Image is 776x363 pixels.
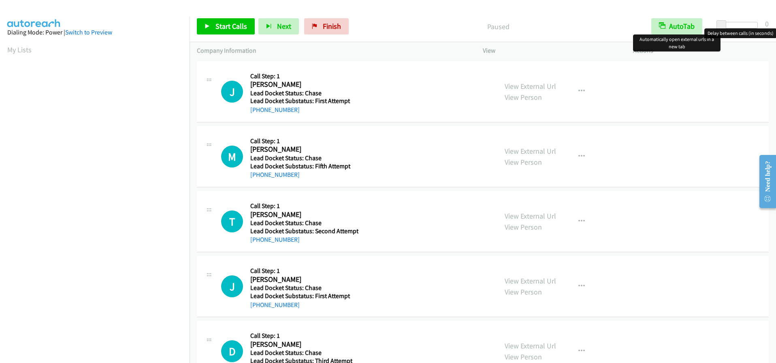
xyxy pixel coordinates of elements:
h5: Lead Docket Substatus: Fifth Attempt [250,162,356,170]
a: [PHONE_NUMBER] [250,236,300,243]
div: Dialing Mode: Power | [7,28,182,37]
div: The call is yet to be attempted [221,210,243,232]
a: [PHONE_NUMBER] [250,106,300,114]
p: Company Information [197,46,468,56]
div: Automatically open external urls in a new tab [633,34,721,52]
h5: Call Step: 1 [250,332,356,340]
h5: Lead Docket Substatus: First Attempt [250,97,356,105]
h5: Lead Docket Substatus: Second Attempt [250,227,358,235]
a: View Person [505,352,542,361]
iframe: Resource Center [753,149,776,214]
a: [PHONE_NUMBER] [250,171,300,178]
a: View External Url [505,211,556,221]
h1: J [221,81,243,103]
a: View External Url [505,341,556,350]
a: View Person [505,92,542,102]
h5: Call Step: 1 [250,137,356,145]
div: The call is yet to be attempted [221,340,243,362]
div: 0 [765,18,769,29]
h5: Lead Docket Status: Chase [250,284,356,292]
h5: Lead Docket Status: Chase [250,89,356,97]
h1: T [221,210,243,232]
button: AutoTab [651,18,702,34]
h5: Call Step: 1 [250,72,356,80]
h5: Lead Docket Substatus: First Attempt [250,292,356,300]
p: View [483,46,618,56]
h1: J [221,275,243,297]
button: Next [258,18,299,34]
div: The call is yet to be attempted [221,81,243,103]
span: Finish [323,21,341,31]
a: View Person [505,287,542,296]
a: View External Url [505,146,556,156]
span: Next [277,21,291,31]
p: Paused [360,21,637,32]
a: [PHONE_NUMBER] [250,301,300,309]
a: View External Url [505,82,556,91]
h2: [PERSON_NAME] [250,80,356,89]
h5: Call Step: 1 [250,202,358,210]
h5: Lead Docket Status: Chase [250,219,358,227]
h2: [PERSON_NAME] [250,145,356,154]
span: Start Calls [215,21,247,31]
h2: [PERSON_NAME] [250,340,356,349]
a: View External Url [505,276,556,286]
a: View Person [505,157,542,167]
h5: Lead Docket Status: Chase [250,349,356,357]
a: Start Calls [197,18,255,34]
div: The call is yet to be attempted [221,275,243,297]
h2: [PERSON_NAME] [250,210,356,219]
h1: D [221,340,243,362]
h1: M [221,146,243,168]
h5: Lead Docket Status: Chase [250,154,356,162]
h2: [PERSON_NAME] [250,275,356,284]
a: My Lists [7,45,32,54]
div: The call is yet to be attempted [221,146,243,168]
h5: Call Step: 1 [250,267,356,275]
a: Finish [304,18,349,34]
a: Switch to Preview [65,28,112,36]
a: View Person [505,222,542,232]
